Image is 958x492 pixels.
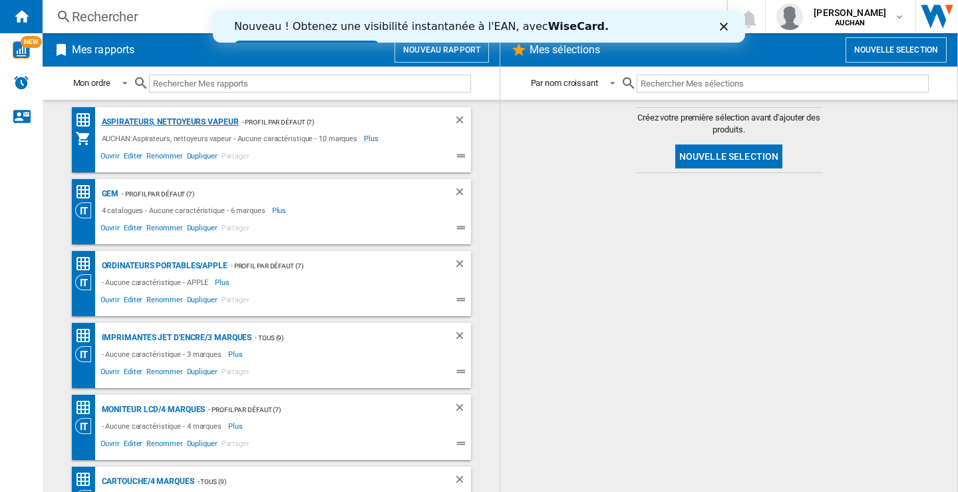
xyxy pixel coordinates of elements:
div: Vision Catégorie [75,274,98,290]
span: Plus [228,418,245,434]
span: Partager [220,222,251,238]
div: Matrice des prix [75,112,98,128]
div: Supprimer [454,186,471,202]
input: Rechercher Mes rapports [149,75,471,93]
span: Editer [122,437,144,453]
span: NEW [21,36,42,48]
div: - Aucune caractéristique - 3 marques [98,346,228,362]
a: Essayez dès maintenant ! [21,30,166,46]
span: Ouvrir [98,437,122,453]
span: Renommer [144,366,184,381]
span: Ouvrir [98,294,122,310]
div: Supprimer [454,114,471,130]
div: Supprimer [454,330,471,346]
div: Mon assortiment [75,130,98,146]
div: - TOUS (9) [194,473,427,490]
div: Fermer [507,12,520,20]
div: - TOUS (9) [251,330,426,346]
div: Matrice des prix [75,184,98,200]
span: Plus [272,202,289,218]
iframe: Intercom live chat bannière [213,11,745,43]
div: Supprimer [454,401,471,418]
div: - Profil par défaut (7) [228,258,427,274]
div: Ordinateurs portables/APPLE [98,258,228,274]
div: Matrice des prix [75,471,98,488]
div: - Profil par défaut (7) [205,401,426,418]
span: Plus [228,346,245,362]
div: Rechercher [72,7,692,26]
span: Renommer [144,294,184,310]
span: Renommer [144,437,184,453]
img: alerts-logo.svg [13,75,29,91]
span: Renommer [144,150,184,166]
span: Partager [220,150,251,166]
span: Dupliquer [185,222,220,238]
div: Matrice des prix [75,399,98,416]
div: Imprimantes jet d'encre/3 marques [98,330,252,346]
div: Moniteur lcd/4 marques [98,401,206,418]
div: Aspirateurs, nettoyeurs vapeur [98,114,239,130]
span: Editer [122,294,144,310]
span: Editer [122,150,144,166]
span: Partager [220,366,251,381]
div: - Aucune caractéristique - 4 marques [98,418,228,434]
img: profile.jpg [776,3,803,30]
h2: Mes rapports [69,37,137,63]
span: Ouvrir [98,150,122,166]
div: Par nom croissant [531,78,598,88]
div: Supprimer [454,258,471,274]
div: Matrice des prix [75,256,98,272]
span: Editer [122,366,144,381]
span: Plus [215,274,232,290]
span: Dupliquer [185,437,220,453]
span: Renommer [144,222,184,238]
div: Vision Catégorie [75,346,98,362]
span: Dupliquer [185,150,220,166]
span: Ouvrir [98,366,122,381]
div: - Aucune caractéristique - APPLE [98,274,216,290]
span: Partager [220,294,251,310]
h2: Mes sélections [527,37,603,63]
span: Ouvrir [98,222,122,238]
img: wise-card.svg [13,41,30,59]
div: Matrice des prix [75,328,98,344]
div: GEM [98,186,119,202]
div: Supprimer [454,473,471,490]
div: 4 catalogues - Aucune caractéristique - 6 marques [98,202,272,218]
div: AUCHAN:Aspirateurs, nettoyeurs vapeur - Aucune caractéristique - 10 marques [98,130,365,146]
div: Mon ordre [73,78,110,88]
span: Dupliquer [185,294,220,310]
button: Nouvelle selection [846,37,947,63]
span: Dupliquer [185,366,220,381]
button: Nouvelle selection [675,144,783,168]
input: Rechercher Mes sélections [637,75,929,93]
div: Vision Catégorie [75,202,98,218]
div: Cartouche/4 marques [98,473,194,490]
b: AUCHAN [835,19,865,27]
div: - Profil par défaut (7) [239,114,427,130]
span: Partager [220,437,251,453]
div: - Profil par défaut (7) [118,186,426,202]
button: Nouveau rapport [395,37,489,63]
div: Vision Catégorie [75,418,98,434]
span: Editer [122,222,144,238]
span: Plus [364,130,381,146]
span: [PERSON_NAME] [814,6,886,19]
span: Créez votre première sélection avant d'ajouter des produits. [636,112,822,136]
